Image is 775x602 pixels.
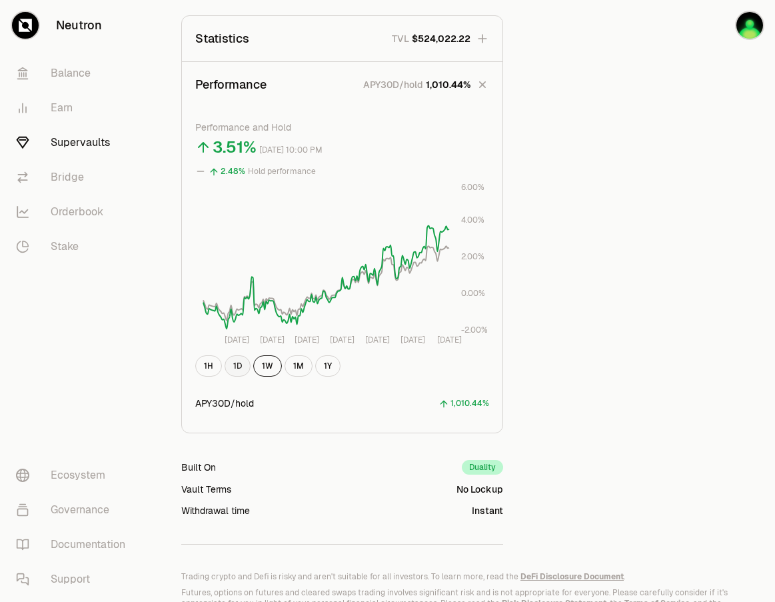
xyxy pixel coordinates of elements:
[315,355,341,377] button: 1Y
[461,288,485,299] tspan: 0.00%
[181,461,216,474] div: Built On
[456,483,503,496] div: No Lockup
[5,493,144,527] a: Governance
[195,29,249,48] p: Statistics
[5,160,144,195] a: Bridge
[181,483,231,496] div: Vault Terms
[5,562,144,597] a: Support
[182,62,502,107] button: PerformanceAPY30D/hold1,010.44%
[248,164,316,179] div: Hold performance
[365,335,390,345] tspan: [DATE]
[736,12,763,39] img: flarnrules
[285,355,313,377] button: 1M
[5,195,144,229] a: Orderbook
[5,125,144,160] a: Supervaults
[450,396,489,411] div: 1,010.44%
[195,397,254,410] div: APY30D/hold
[253,355,282,377] button: 1W
[221,164,245,179] div: 2.48%
[363,78,423,91] p: APY30D/hold
[520,571,624,582] a: DeFi Disclosure Document
[412,32,470,45] span: $524,022.22
[195,355,222,377] button: 1H
[392,32,409,45] p: TVL
[472,504,503,517] div: Instant
[400,335,425,345] tspan: [DATE]
[213,137,257,158] div: 3.51%
[182,16,502,61] button: StatisticsTVL$524,022.22
[437,335,462,345] tspan: [DATE]
[225,355,251,377] button: 1D
[259,143,323,158] div: [DATE] 10:00 PM
[330,335,355,345] tspan: [DATE]
[5,527,144,562] a: Documentation
[195,121,489,134] p: Performance and Hold
[461,182,484,193] tspan: 6.00%
[195,75,267,94] p: Performance
[181,571,743,582] p: Trading crypto and Defi is risky and aren't suitable for all investors. To learn more, read the .
[461,325,488,335] tspan: -2.00%
[5,458,144,493] a: Ecosystem
[5,56,144,91] a: Balance
[181,504,250,517] div: Withdrawal time
[295,335,319,345] tspan: [DATE]
[5,229,144,264] a: Stake
[462,460,503,475] div: Duality
[225,335,249,345] tspan: [DATE]
[182,107,502,433] div: PerformanceAPY30D/hold1,010.44%
[461,251,484,262] tspan: 2.00%
[260,335,285,345] tspan: [DATE]
[426,78,470,91] span: 1,010.44%
[461,215,484,225] tspan: 4.00%
[5,91,144,125] a: Earn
